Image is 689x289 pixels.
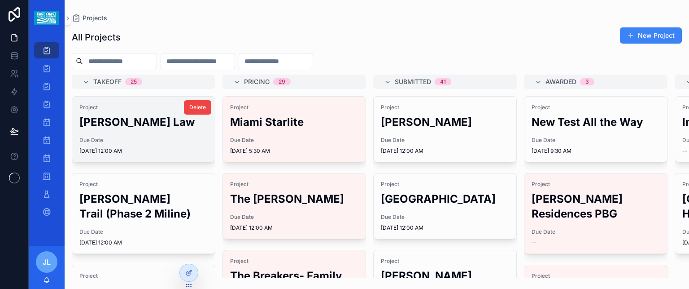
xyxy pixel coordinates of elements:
span: [DATE] 5:30 AM [230,147,358,155]
img: App logo [34,11,59,25]
h2: The [PERSON_NAME] [230,191,358,206]
a: Project[PERSON_NAME]Due Date[DATE] 12:00 AM [373,96,517,162]
h2: [PERSON_NAME] Law [79,115,208,129]
span: [DATE] 12:00 AM [79,239,208,246]
span: Project [532,272,660,280]
a: ProjectThe [PERSON_NAME]Due Date[DATE] 12:00 AM [222,173,366,239]
span: Project [381,181,509,188]
a: ProjectNew Test All the WayDue Date[DATE] 9:30 AM [524,96,667,162]
h2: [PERSON_NAME] [381,268,509,283]
div: 41 [440,78,446,85]
span: -- [682,147,688,155]
div: 3 [585,78,589,85]
h2: Miami Starlite [230,115,358,129]
span: [DATE] 9:30 AM [532,147,660,155]
span: Project [79,181,208,188]
span: Project [79,104,208,111]
span: Projects [83,13,107,22]
span: Project [230,181,358,188]
span: Due Date [230,213,358,221]
h1: All Projects [72,31,121,44]
span: Awarded [545,77,576,86]
span: Takeoff [93,77,122,86]
a: Project[PERSON_NAME] Residences PBGDue Date-- [524,173,667,254]
a: Project[PERSON_NAME] LawDue Date[DATE] 12:00 AMDelete [72,96,215,162]
span: Project [381,104,509,111]
h2: [PERSON_NAME] Residences PBG [532,191,660,221]
span: Due Date [532,228,660,236]
span: [DATE] 12:00 AM [79,147,208,155]
a: Projects [72,13,107,22]
a: Project[GEOGRAPHIC_DATA]Due Date[DATE] 12:00 AM [373,173,517,239]
div: scrollable content [29,36,65,232]
button: Delete [184,100,211,115]
span: Project [532,181,660,188]
span: [DATE] 12:00 AM [381,224,509,231]
div: 25 [131,78,137,85]
span: [DATE] 12:00 AM [230,224,358,231]
span: Project [532,104,660,111]
h2: [PERSON_NAME] [381,115,509,129]
span: [DATE] 12:00 AM [381,147,509,155]
span: Project [230,104,358,111]
h2: [PERSON_NAME] Trail (Phase 2 Miline) [79,191,208,221]
span: Due Date [381,213,509,221]
a: ProjectMiami StarliteDue Date[DATE] 5:30 AM [222,96,366,162]
div: 29 [279,78,285,85]
span: Due Date [532,137,660,144]
span: JL [43,257,51,267]
span: Due Date [79,137,208,144]
span: Due Date [381,137,509,144]
span: Submitted [395,77,431,86]
span: Delete [189,104,206,111]
span: Pricing [244,77,270,86]
span: -- [532,239,537,246]
h2: New Test All the Way [532,115,660,129]
a: Project[PERSON_NAME] Trail (Phase 2 Miline)Due Date[DATE] 12:00 AM [72,173,215,254]
span: Project [79,272,208,280]
span: Due Date [79,228,208,236]
span: Project [381,258,509,265]
span: Due Date [230,137,358,144]
h2: [GEOGRAPHIC_DATA] [381,191,509,206]
span: Project [230,258,358,265]
button: New Project [620,27,682,44]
